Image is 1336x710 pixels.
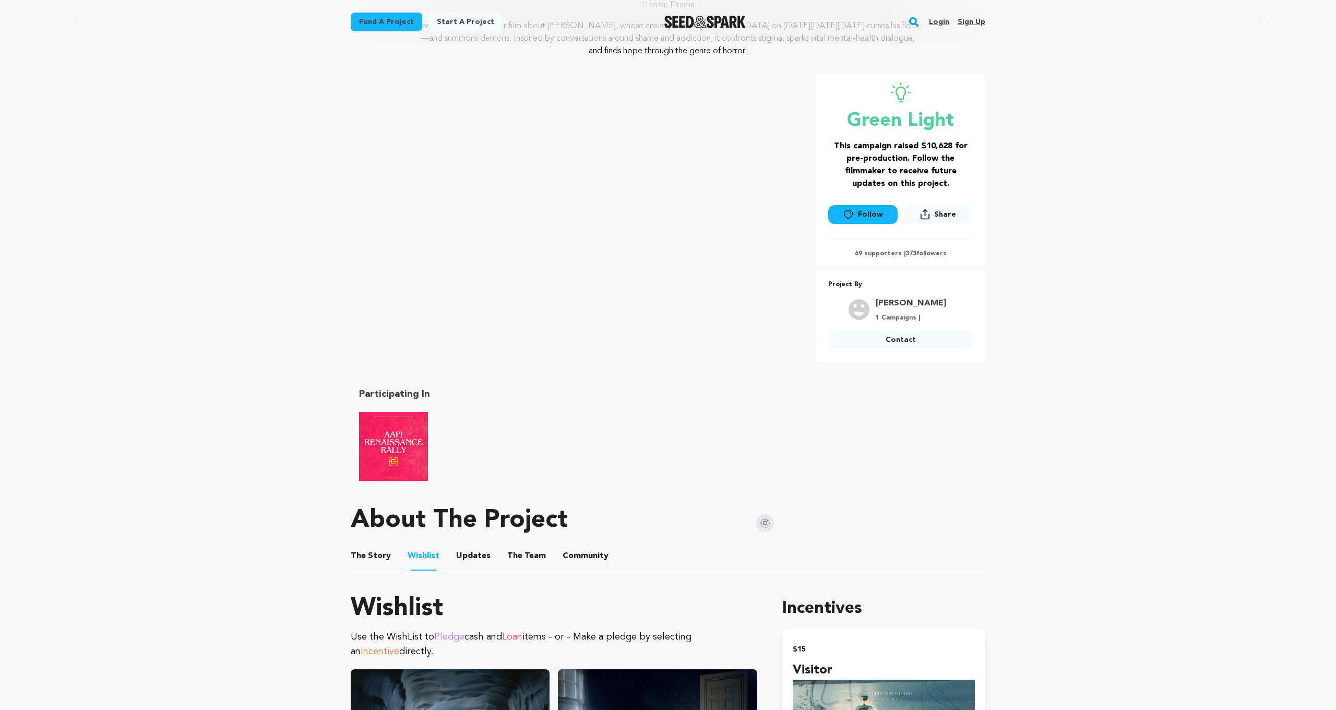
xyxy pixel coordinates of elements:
span: Pledge [434,632,464,642]
h1: About The Project [351,508,568,533]
h2: $15 [793,642,975,657]
img: Seed&Spark Logo Dark Mode [664,16,746,28]
span: Incentive [361,647,399,656]
span: Share [934,209,956,220]
a: Login [929,14,949,30]
a: Start a project [428,13,503,31]
h3: This campaign raised $10,628 for pre-production. Follow the filmmaker to receive future updates o... [828,140,973,190]
button: Share [904,205,973,224]
p: Project By [828,279,973,291]
a: Contact [828,330,973,349]
span: Updates [456,550,491,562]
span: 373 [905,251,916,257]
img: Seed&Spark Instagram Icon [756,514,774,532]
span: Share [904,205,973,228]
span: Loan [502,632,522,642]
img: AAPI Renaissance Rally [359,412,428,481]
h2: Participating In [359,387,660,401]
span: The [507,550,522,562]
span: Story [351,550,391,562]
h4: Visitor [793,661,975,680]
span: Team [507,550,546,562]
a: Sign up [958,14,985,30]
span: The [351,550,366,562]
span: Wishlist [408,550,439,562]
h1: Incentives [782,596,985,621]
a: Seed&Spark Homepage [664,16,746,28]
p: 69 supporters | followers [828,250,973,258]
h1: Wishlist [351,596,757,621]
p: 1 Campaigns | [876,314,946,322]
p: Green Light [828,111,973,132]
p: Use the WishList to cash and items - or - Make a pledge by selecting an directly. [351,630,757,659]
span: Community [563,550,609,562]
a: Follow [828,205,897,224]
a: Goto Kenneth Chang profile [876,297,946,310]
img: user.png [849,299,869,320]
a: Fund a project [351,13,422,31]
